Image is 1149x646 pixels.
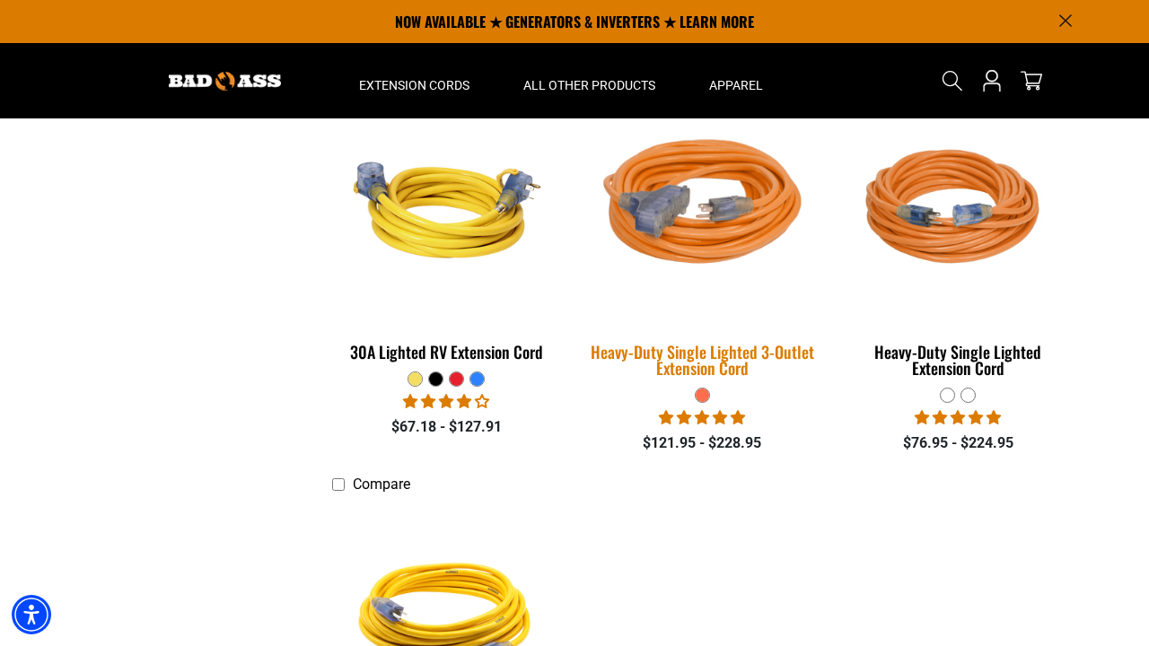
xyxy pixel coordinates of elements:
[359,77,469,93] span: Extension Cords
[334,107,560,313] img: yellow
[1017,70,1046,92] a: cart
[12,595,51,634] div: Accessibility Menu
[709,77,763,93] span: Apparel
[588,432,817,454] div: $121.95 - $228.95
[403,393,489,410] span: 4.11 stars
[844,98,1073,387] a: orange Heavy-Duty Single Lighted Extension Cord
[978,43,1006,118] a: Open this option
[659,409,745,426] span: 5.00 stars
[682,43,790,118] summary: Apparel
[844,344,1073,376] div: Heavy-Duty Single Lighted Extension Cord
[915,409,1001,426] span: 5.00 stars
[576,95,828,325] img: orange
[844,432,1073,454] div: $76.95 - $224.95
[332,416,561,438] div: $67.18 - $127.91
[332,344,561,360] div: 30A Lighted RV Extension Cord
[332,43,496,118] summary: Extension Cords
[588,344,817,376] div: Heavy-Duty Single Lighted 3-Outlet Extension Cord
[588,98,817,387] a: orange Heavy-Duty Single Lighted 3-Outlet Extension Cord
[938,66,967,95] summary: Search
[353,476,410,493] span: Compare
[169,72,281,91] img: Bad Ass Extension Cords
[845,107,1071,313] img: orange
[496,43,682,118] summary: All Other Products
[332,98,561,371] a: yellow 30A Lighted RV Extension Cord
[523,77,655,93] span: All Other Products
